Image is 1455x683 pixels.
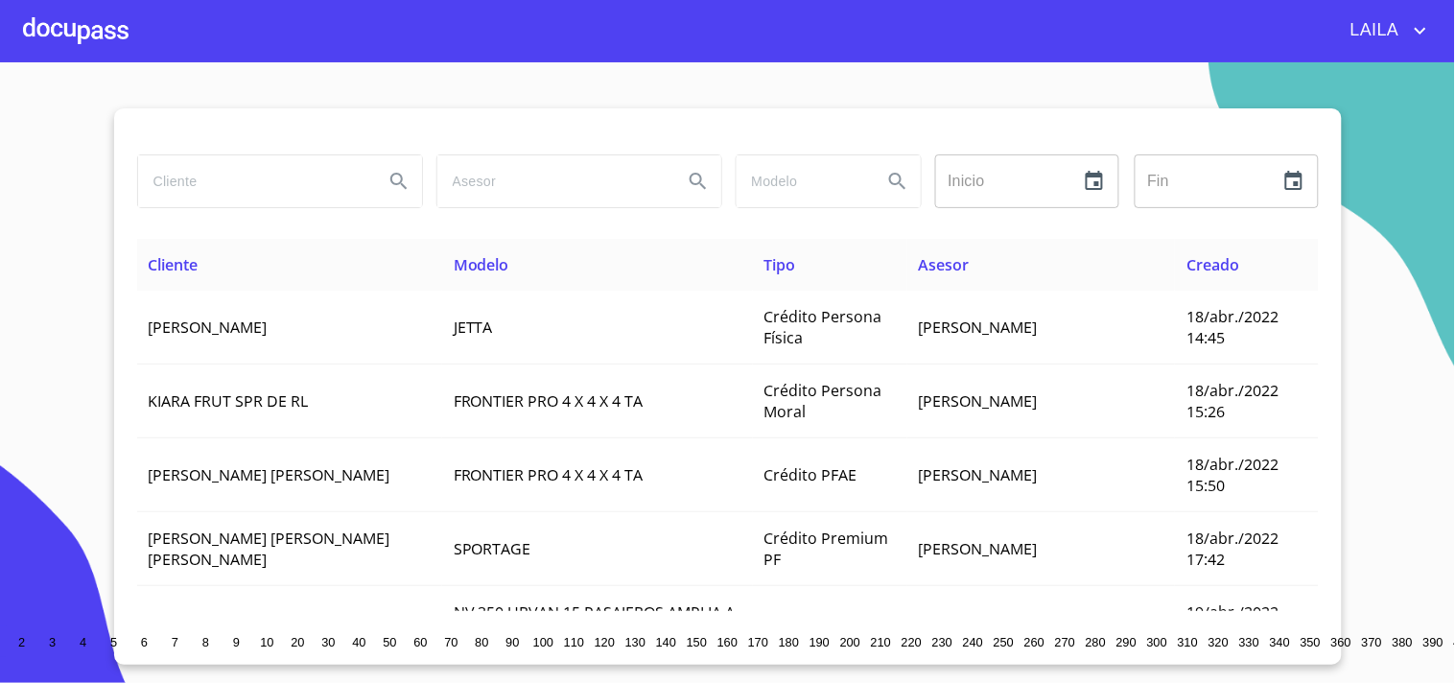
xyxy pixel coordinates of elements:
[454,538,531,559] span: SPORTAGE
[191,626,222,657] button: 8
[291,635,304,649] span: 20
[919,254,970,275] span: Asesor
[49,635,56,649] span: 3
[160,626,191,657] button: 7
[919,538,1038,559] span: [PERSON_NAME]
[1388,626,1419,657] button: 380
[1336,15,1409,46] span: LAILA
[656,635,676,649] span: 140
[475,635,488,649] span: 80
[1326,626,1357,657] button: 360
[1239,635,1259,649] span: 330
[149,390,309,412] span: KIARA FRUT SPR DE RL
[989,626,1020,657] button: 250
[1050,626,1081,657] button: 270
[528,626,559,657] button: 100
[717,635,738,649] span: 160
[1186,254,1239,275] span: Creado
[454,254,509,275] span: Modelo
[149,528,390,570] span: [PERSON_NAME] [PERSON_NAME] [PERSON_NAME]
[1116,635,1137,649] span: 290
[764,528,889,570] span: Crédito Premium PF
[1301,635,1321,649] span: 350
[406,626,436,657] button: 60
[1186,528,1279,570] span: 18/abr./2022 17:42
[1331,635,1351,649] span: 360
[835,626,866,657] button: 200
[564,635,584,649] span: 110
[498,626,528,657] button: 90
[1081,626,1112,657] button: 280
[129,626,160,657] button: 6
[533,635,553,649] span: 100
[625,635,645,649] span: 130
[871,635,891,649] span: 210
[138,155,368,207] input: search
[590,626,621,657] button: 120
[919,464,1038,485] span: [PERSON_NAME]
[1055,635,1075,649] span: 270
[1142,626,1173,657] button: 300
[344,626,375,657] button: 40
[1265,626,1296,657] button: 340
[454,601,736,644] span: NV 350 URVAN 15 PASAJEROS AMPLIA A A PAQ SEG T M
[383,635,396,649] span: 50
[1147,635,1167,649] span: 300
[222,626,252,657] button: 9
[110,635,117,649] span: 5
[1086,635,1106,649] span: 280
[1393,635,1413,649] span: 380
[99,626,129,657] button: 5
[1234,626,1265,657] button: 330
[621,626,651,657] button: 130
[764,306,882,348] span: Crédito Persona Física
[559,626,590,657] button: 110
[682,626,713,657] button: 150
[737,155,867,207] input: search
[172,635,178,649] span: 7
[764,380,882,422] span: Crédito Persona Moral
[68,626,99,657] button: 4
[902,635,922,649] span: 220
[202,635,209,649] span: 8
[1112,626,1142,657] button: 290
[748,635,768,649] span: 170
[454,317,493,338] span: JETTA
[687,635,707,649] span: 150
[1186,380,1279,422] span: 18/abr./2022 15:26
[774,626,805,657] button: 180
[1024,635,1044,649] span: 260
[1020,626,1050,657] button: 260
[37,626,68,657] button: 3
[840,635,860,649] span: 200
[444,635,458,649] span: 70
[1186,601,1279,644] span: 19/abr./2022 13:20
[233,635,240,649] span: 9
[260,635,273,649] span: 10
[919,317,1038,338] span: [PERSON_NAME]
[314,626,344,657] button: 30
[283,626,314,657] button: 20
[149,317,268,338] span: [PERSON_NAME]
[764,464,857,485] span: Crédito PFAE
[1178,635,1198,649] span: 310
[321,635,335,649] span: 30
[376,158,422,204] button: Search
[437,155,668,207] input: search
[149,254,199,275] span: Cliente
[80,635,86,649] span: 4
[958,626,989,657] button: 240
[963,635,983,649] span: 240
[454,390,644,412] span: FRONTIER PRO 4 X 4 X 4 TA
[1357,626,1388,657] button: 370
[927,626,958,657] button: 230
[505,635,519,649] span: 90
[352,635,365,649] span: 40
[1423,635,1443,649] span: 390
[141,635,148,649] span: 6
[713,626,743,657] button: 160
[467,626,498,657] button: 80
[1362,635,1382,649] span: 370
[994,635,1014,649] span: 250
[764,254,796,275] span: Tipo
